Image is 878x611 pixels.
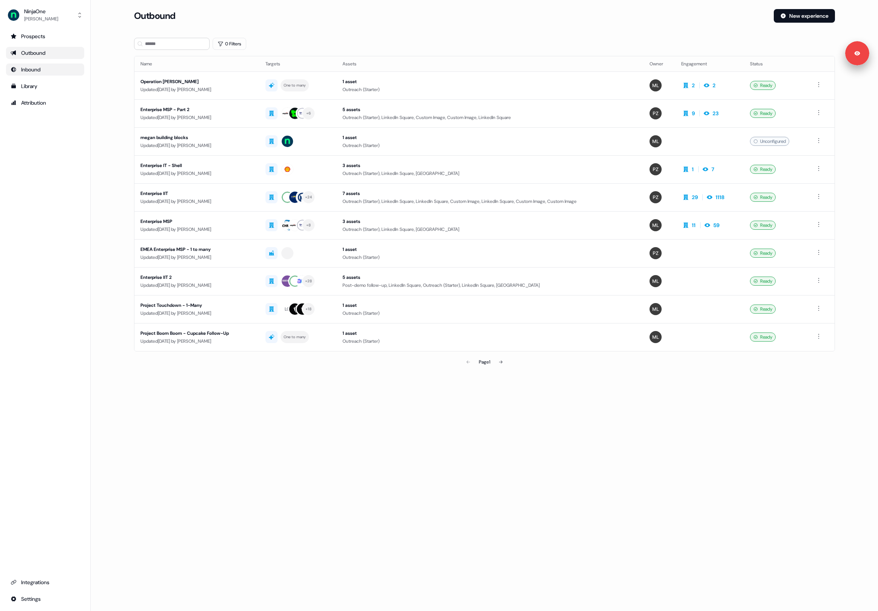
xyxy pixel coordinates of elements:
[343,106,637,113] div: 5 assets
[343,86,637,93] div: Outreach (Starter)
[716,193,724,201] div: 1118
[11,49,80,57] div: Outbound
[336,56,643,71] th: Assets
[343,170,637,177] div: Outreach (Starter), LinkedIn Square, [GEOGRAPHIC_DATA]
[650,107,662,119] img: Petra
[750,221,776,230] div: Ready
[692,110,695,117] div: 9
[343,134,637,141] div: 1 asset
[713,82,716,89] div: 2
[750,109,776,118] div: Ready
[343,246,637,253] div: 1 asset
[285,305,290,313] div: LO
[675,56,744,71] th: Engagement
[750,305,776,314] div: Ready
[750,277,776,286] div: Ready
[140,337,253,345] div: Updated [DATE] by [PERSON_NAME]
[6,576,84,588] a: Go to integrations
[140,142,253,149] div: Updated [DATE] by [PERSON_NAME]
[750,165,776,174] div: Ready
[11,32,80,40] div: Prospects
[6,97,84,109] a: Go to attribution
[343,226,637,233] div: Outreach (Starter), LinkedIn Square, [GEOGRAPHIC_DATA]
[750,193,776,202] div: Ready
[343,309,637,317] div: Outreach (Starter)
[305,278,312,285] div: + 28
[306,306,312,312] div: + 18
[750,333,776,342] div: Ready
[140,198,253,205] div: Updated [DATE] by [PERSON_NAME]
[140,309,253,317] div: Updated [DATE] by [PERSON_NAME]
[750,137,789,146] div: Unconfigured
[343,254,637,261] div: Outreach (Starter)
[650,275,662,287] img: Megan
[134,10,176,22] h3: Outbound
[650,247,662,259] img: Petra
[140,114,253,121] div: Updated [DATE] by [PERSON_NAME]
[140,190,253,197] div: Enterprise IIT
[692,193,698,201] div: 29
[343,142,637,149] div: Outreach (Starter)
[650,191,662,203] img: Petra
[140,329,253,337] div: Project Boom Boom - Cupcake Follow-Up
[306,110,311,117] div: + 6
[259,56,336,71] th: Targets
[140,226,253,233] div: Updated [DATE] by [PERSON_NAME]
[6,593,84,605] a: Go to integrations
[11,579,80,586] div: Integrations
[284,82,306,89] div: One to many
[343,78,637,85] div: 1 asset
[134,56,259,71] th: Name
[650,135,662,147] img: Megan
[650,163,662,175] img: Petra
[305,194,312,201] div: + 24
[692,221,696,229] div: 11
[343,162,637,169] div: 3 assets
[343,274,637,281] div: 5 assets
[213,38,246,50] button: 0 Filters
[11,82,80,90] div: Library
[343,218,637,225] div: 3 assets
[140,162,253,169] div: Enterprise IT - Shell
[140,282,253,289] div: Updated [DATE] by [PERSON_NAME]
[11,595,80,603] div: Settings
[774,9,835,23] button: New experience
[343,114,637,121] div: Outreach (Starter), LinkedIn Square, Custom Image, Custom Image, LinkedIn Square
[284,334,306,340] div: One to many
[343,282,637,289] div: Post-demo follow-up, LinkedIn Square, Outreach (Starter), LinkedIn Square, [GEOGRAPHIC_DATA]
[140,218,253,225] div: Enterprise MSP
[343,302,637,309] div: 1 asset
[140,274,253,281] div: Enterprise IIT 2
[643,56,676,71] th: Owner
[6,63,84,76] a: Go to Inbound
[140,134,253,141] div: megan building blocks
[140,86,253,93] div: Updated [DATE] by [PERSON_NAME]
[11,66,80,73] div: Inbound
[140,78,253,85] div: Operation [PERSON_NAME]
[692,82,695,89] div: 2
[140,246,253,253] div: EMEA Enterprise MSP - 1 to many
[750,81,776,90] div: Ready
[343,190,637,197] div: 7 assets
[6,80,84,92] a: Go to templates
[6,30,84,42] a: Go to prospects
[343,337,637,345] div: Outreach (Starter)
[343,329,637,337] div: 1 asset
[140,302,253,309] div: Project Touchdown - 1-Many
[6,6,84,24] button: NinjaOne[PERSON_NAME]
[140,106,253,113] div: Enterprise MSP - Part 2
[713,221,719,229] div: 59
[711,166,714,173] div: 7
[24,8,58,15] div: NinjaOne
[479,358,490,366] div: Page 1
[140,170,253,177] div: Updated [DATE] by [PERSON_NAME]
[650,331,662,343] img: Megan
[11,99,80,107] div: Attribution
[650,303,662,315] img: Megan
[24,15,58,23] div: [PERSON_NAME]
[650,219,662,231] img: Megan
[713,110,719,117] div: 23
[306,222,311,229] div: + 8
[744,56,808,71] th: Status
